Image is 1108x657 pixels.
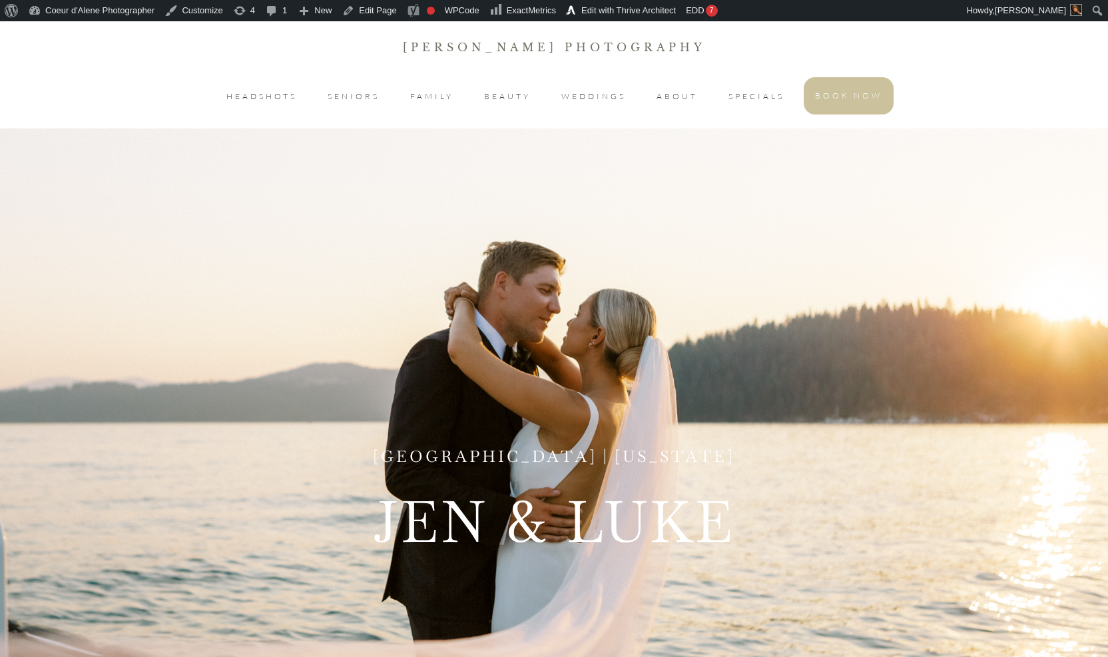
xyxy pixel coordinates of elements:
[328,89,380,105] a: SENIORS
[706,5,718,17] div: 7
[728,89,784,105] a: SPECIALS
[155,38,953,57] p: [PERSON_NAME] Photography
[995,5,1066,15] span: [PERSON_NAME]
[427,7,435,15] div: Focus keyphrase not set
[374,446,734,467] span: [GEOGRAPHIC_DATA] | [US_STATE]
[484,89,531,105] a: BEAUTY
[226,89,297,105] a: HEADSHOTS
[815,88,882,104] a: BOOK NOW
[374,485,735,558] span: Jen & Luke
[561,89,626,105] a: WEDDINGS
[410,89,453,105] a: FAMILY
[657,89,698,105] a: ABOUT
